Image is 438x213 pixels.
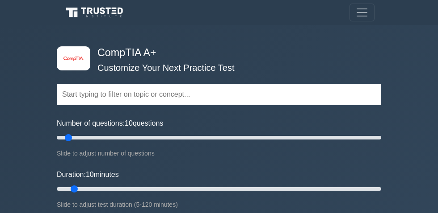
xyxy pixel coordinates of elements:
span: 10 [125,119,133,127]
label: Duration: minutes [57,169,119,180]
input: Start typing to filter on topic or concept... [57,84,381,105]
div: Slide to adjust number of questions [57,148,381,159]
div: Slide to adjust test duration (5-120 minutes) [57,199,381,210]
h4: CompTIA A+ [94,46,337,59]
button: Toggle navigation [350,4,375,21]
label: Number of questions: questions [57,118,163,129]
span: 10 [86,171,94,178]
